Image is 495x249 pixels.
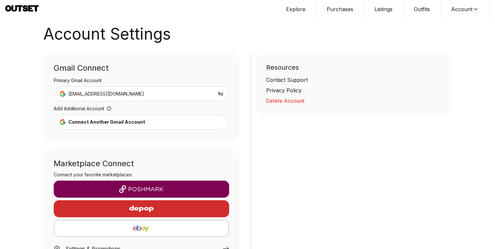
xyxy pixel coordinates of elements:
div: Connect Another Gmail Account [68,119,145,125]
a: Privacy Policy [266,86,442,94]
img: eBay logo [60,224,223,232]
a: Contact Support [266,76,442,84]
span: [EMAIL_ADDRESS][DOMAIN_NAME] [68,91,144,97]
img: Depop logo [113,201,170,217]
div: Primary Gmail Account [54,77,229,86]
button: Depop logo [54,200,229,217]
button: eBay logo [54,220,229,237]
h3: Connect your favorite marketplaces: [54,171,229,178]
h1: Account Settings [43,26,452,42]
div: Resources [266,63,442,76]
img: Poshmark logo [59,185,224,193]
button: Connect Another Gmail Account [54,115,229,130]
button: Delete Account [266,97,442,105]
div: Marketplace Connect [54,158,229,169]
div: Add Additional Account [54,105,229,115]
div: Gmail Connect [54,63,229,77]
button: Poshmark logo [54,181,229,198]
